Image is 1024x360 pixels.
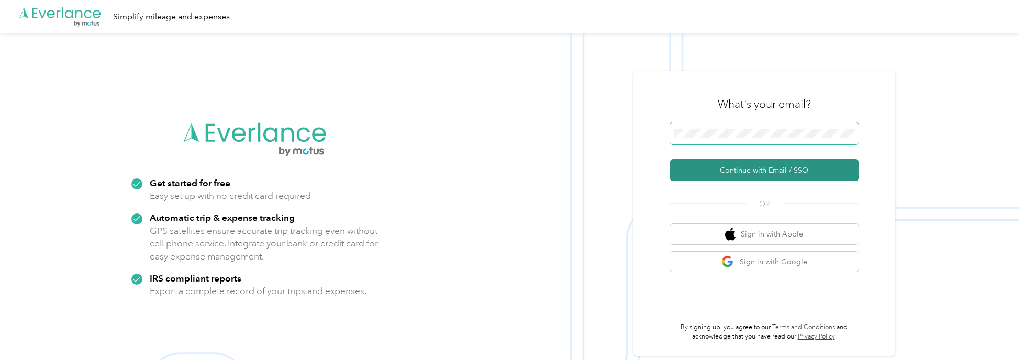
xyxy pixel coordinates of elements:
[150,273,241,284] strong: IRS compliant reports
[718,97,811,111] h3: What's your email?
[798,333,835,341] a: Privacy Policy
[113,10,230,24] div: Simplify mileage and expenses
[670,252,859,272] button: google logoSign in with Google
[150,212,295,223] strong: Automatic trip & expense tracking
[670,323,859,341] p: By signing up, you agree to our and acknowledge that you have read our .
[150,224,379,263] p: GPS satellites ensure accurate trip tracking even without cell phone service. Integrate your bank...
[670,224,859,244] button: apple logoSign in with Apple
[150,285,366,298] p: Export a complete record of your trips and expenses.
[670,159,859,181] button: Continue with Email / SSO
[150,189,311,203] p: Easy set up with no credit card required
[746,198,783,209] span: OR
[150,177,230,188] strong: Get started for free
[725,228,736,241] img: apple logo
[721,255,734,268] img: google logo
[772,323,835,331] a: Terms and Conditions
